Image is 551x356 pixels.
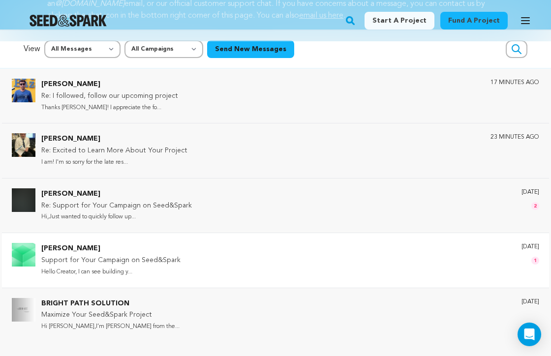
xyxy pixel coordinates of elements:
[41,79,178,90] p: [PERSON_NAME]
[521,188,539,196] p: [DATE]
[531,257,539,265] span: 1
[12,243,35,267] img: Emily Tran Photo
[518,323,541,346] div: Open Intercom Messenger
[41,200,192,212] p: Re: Support for Your Campaign on Seed&Spark
[531,202,539,210] span: 2
[12,133,35,157] img: Robert Hayes Photo
[12,188,35,212] img: Morales Jerry Photo
[521,243,539,251] p: [DATE]
[41,133,187,145] p: [PERSON_NAME]
[41,255,181,267] p: Support for Your Campaign on Seed&Spark
[41,102,178,114] p: Thanks [PERSON_NAME]! I appreciate the fo...
[41,321,180,332] p: Hi [PERSON_NAME],I’m [PERSON_NAME] from the...
[41,298,180,310] p: BRIGHT PATH SOLUTION
[30,15,107,27] img: Seed&Spark Logo Dark Mode
[490,133,539,141] p: 23 minutes ago
[41,267,181,278] p: Hello Creator, I can see building y...
[41,243,181,255] p: [PERSON_NAME]
[521,298,539,306] p: [DATE]
[440,12,508,30] a: Fund a project
[41,157,187,168] p: I am! I'm so sorry for the late res...
[41,145,187,157] p: Re: Excited to Learn More About Your Project
[41,90,178,102] p: Re: I followed, follow our upcoming project
[41,188,192,200] p: [PERSON_NAME]
[12,79,35,102] img: Brijesh Gurnani Photo
[490,79,539,87] p: 17 minutes ago
[41,211,192,223] p: Hi,Just wanted to quickly follow up...
[365,12,434,30] a: Start a project
[30,15,107,27] a: Seed&Spark Homepage
[207,40,294,58] button: Send New Messages
[12,298,35,322] img: BRIGHT PATH SOLUTION Photo
[24,43,40,55] p: View
[41,309,180,321] p: Maximize Your Seed&Spark Project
